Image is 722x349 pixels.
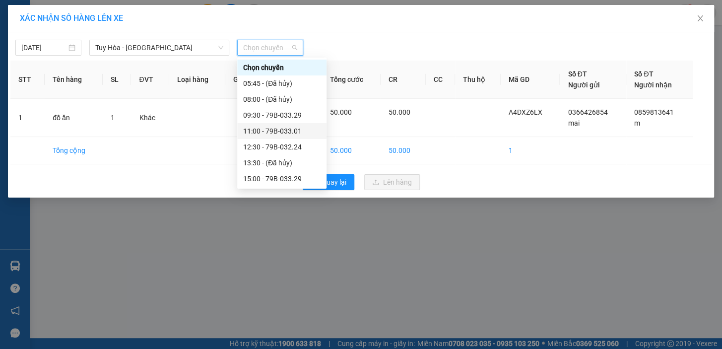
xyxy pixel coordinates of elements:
[330,108,352,116] span: 50.000
[243,62,321,73] div: Chọn chuyến
[568,119,579,127] span: mai
[243,141,321,152] div: 12:30 - 79B-032.24
[225,61,272,99] th: Ghi chú
[45,99,103,137] td: đồ ăn
[696,14,704,22] span: close
[568,81,599,89] span: Người gửi
[131,61,169,99] th: ĐVT
[634,70,653,78] span: Số ĐT
[322,137,381,164] td: 50.000
[381,61,426,99] th: CR
[501,61,560,99] th: Mã GD
[243,40,297,55] span: Chọn chuyến
[5,67,12,73] span: environment
[455,61,501,99] th: Thu hộ
[5,54,68,65] li: VP BX Tuy Hoà
[303,174,354,190] button: rollbackQuay lại
[509,108,542,116] span: A4DXZ6LX
[169,61,225,99] th: Loại hàng
[501,137,560,164] td: 1
[95,40,223,55] span: Tuy Hòa - Nha Trang
[243,173,321,184] div: 15:00 - 79B-033.29
[243,157,321,168] div: 13:30 - (Đã hủy)
[237,60,327,75] div: Chọn chuyến
[45,61,103,99] th: Tên hàng
[381,137,426,164] td: 50.000
[10,99,45,137] td: 1
[10,61,45,99] th: STT
[364,174,420,190] button: uploadLên hàng
[5,5,144,42] li: Cúc Tùng Limousine
[322,177,346,188] span: Quay lại
[568,108,607,116] span: 0366426854
[322,61,381,99] th: Tổng cước
[20,13,123,23] span: XÁC NHẬN SỐ HÀNG LÊN XE
[111,114,115,122] span: 1
[634,108,674,116] span: 0859813641
[426,61,456,99] th: CC
[243,94,321,105] div: 08:00 - (Đã hủy)
[103,61,131,99] th: SL
[634,119,640,127] span: m
[634,81,672,89] span: Người nhận
[389,108,410,116] span: 50.000
[243,126,321,137] div: 11:00 - 79B-033.01
[68,54,132,86] li: VP VP [GEOGRAPHIC_DATA] xe Limousine
[686,5,714,33] button: Close
[568,70,587,78] span: Số ĐT
[131,99,169,137] td: Khác
[45,137,103,164] td: Tổng cộng
[243,78,321,89] div: 05:45 - (Đã hủy)
[21,42,66,53] input: 12/10/2025
[243,110,321,121] div: 09:30 - 79B-033.29
[218,45,224,51] span: down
